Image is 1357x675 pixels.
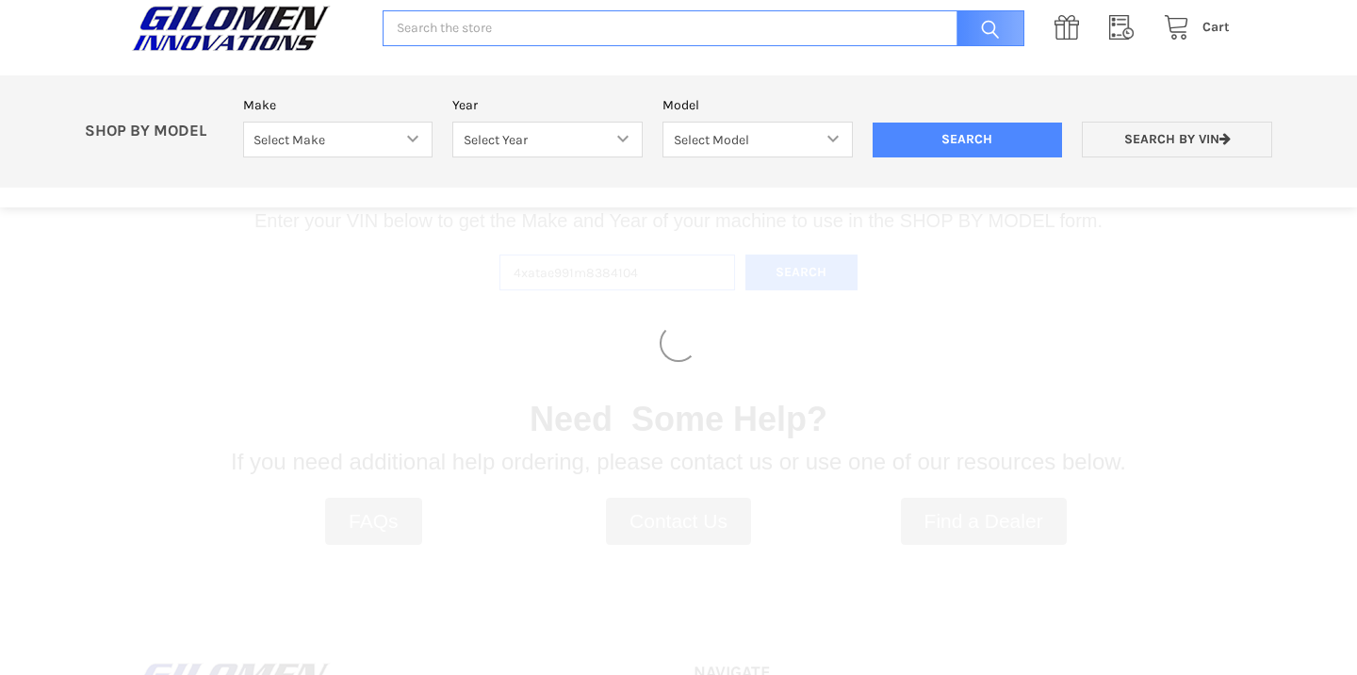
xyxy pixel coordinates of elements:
input: Search [873,123,1063,158]
a: GILOMEN INNOVATIONS [127,5,363,52]
img: GILOMEN INNOVATIONS [127,5,335,52]
span: Cart [1202,19,1230,35]
label: Model [662,95,853,115]
input: Search the store [383,10,1024,47]
label: Year [452,95,643,115]
label: Make [243,95,433,115]
input: Search [947,10,1024,47]
p: SHOP BY MODEL [75,122,234,141]
a: Search by VIN [1082,122,1272,158]
a: Cart [1153,16,1230,40]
